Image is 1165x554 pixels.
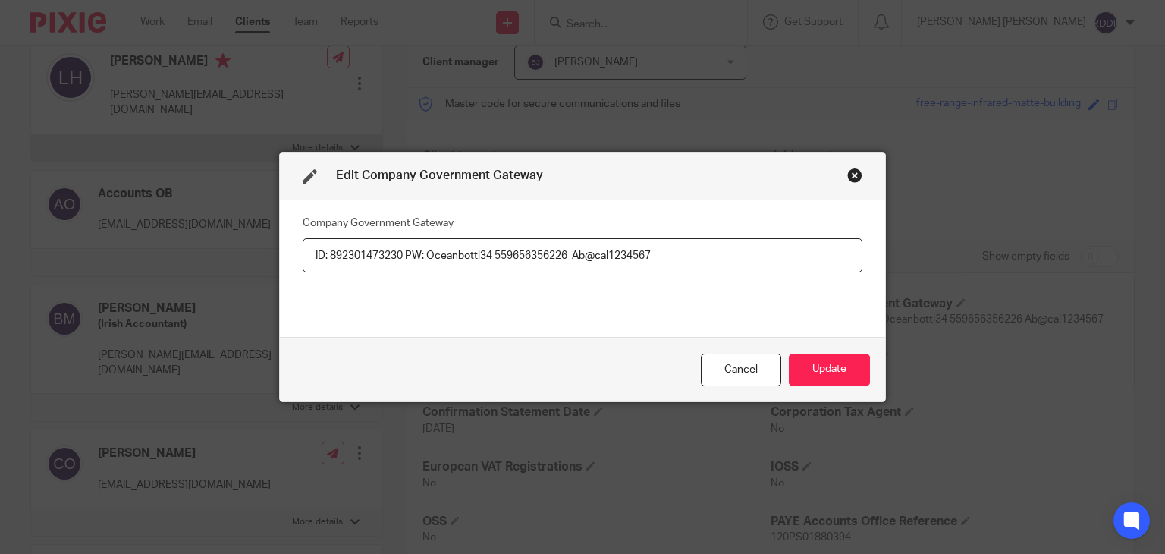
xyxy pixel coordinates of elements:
[303,216,454,231] label: Company Government Gateway
[336,169,543,181] span: Edit Company Government Gateway
[847,168,862,183] div: Close this dialog window
[789,354,870,386] button: Update
[701,354,781,386] div: Close this dialog window
[303,238,862,272] input: Company Government Gateway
